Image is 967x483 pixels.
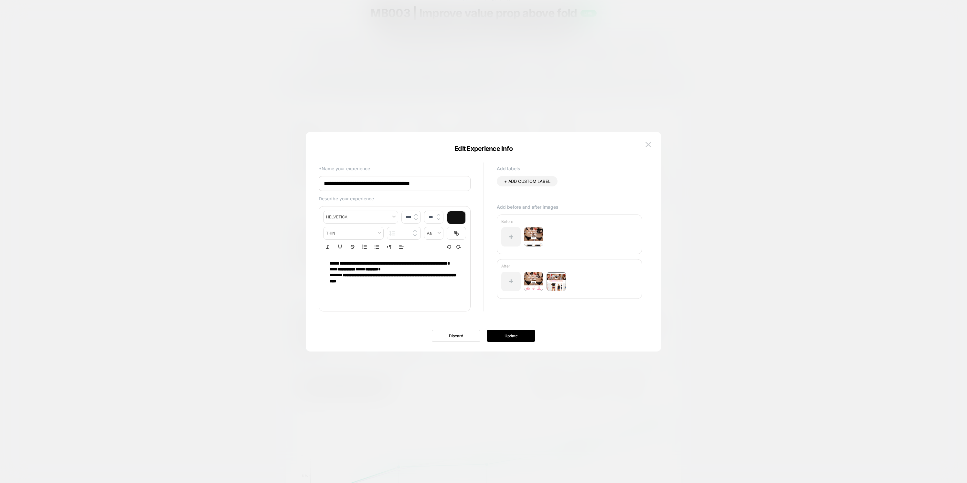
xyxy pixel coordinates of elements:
p: Before [501,219,638,224]
img: down [437,218,440,220]
span: Edit Experience Info [454,145,513,152]
img: generic_3277bf71-4e25-4bff-b7a7-cf9d72f96105.png [524,227,543,247]
p: *Name your experience [319,166,471,171]
button: Discard [432,330,480,342]
img: down [413,234,417,236]
img: up [437,214,440,216]
p: Describe your experience [319,196,471,201]
p: After [501,264,638,268]
span: + ADD CUSTOM LABEL [504,179,550,184]
img: down [414,218,418,220]
img: generic_a481e182-0504-4f0b-a778-d83e6e9dfd6e.png [524,272,543,291]
p: Add labels [497,166,642,171]
button: Italic [323,243,332,251]
button: Bullet list [372,243,381,251]
button: Underline [335,243,345,251]
span: fontWeight [324,227,383,239]
img: line height [389,231,395,236]
span: Align [397,243,406,251]
span: transform [424,227,443,239]
button: Strike [348,243,357,251]
img: up [414,214,418,216]
span: font [324,211,398,223]
img: close [645,142,651,147]
img: generic_94c1f644-a6fc-46d5-ba08-a2c88683fb6e.png [547,272,566,291]
p: Add before and after images [497,204,642,210]
img: up [413,230,417,232]
button: Right to Left [385,243,394,251]
button: Update [487,330,535,342]
button: Ordered list [360,243,369,251]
